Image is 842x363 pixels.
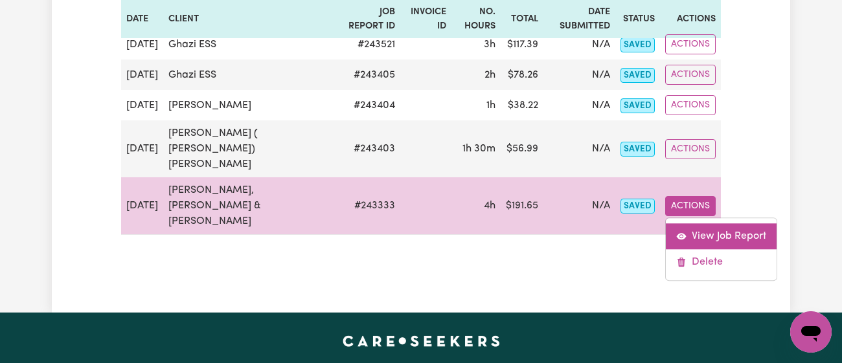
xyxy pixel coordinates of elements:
span: saved [620,38,655,52]
span: 3 hours [484,39,495,50]
td: # 243403 [338,120,400,177]
a: Careseekers home page [343,336,500,346]
td: [PERSON_NAME], [PERSON_NAME] & [PERSON_NAME] [163,177,338,235]
td: [PERSON_NAME] ( [PERSON_NAME]) [PERSON_NAME] [163,120,338,177]
button: Actions [665,65,716,85]
td: # 243333 [338,177,400,235]
td: [DATE] [121,29,163,60]
td: N/A [543,29,615,60]
td: # 243521 [338,29,400,60]
td: # 243404 [338,90,400,120]
span: saved [620,68,655,83]
span: 2 hours [484,70,495,80]
td: $ 78.26 [501,60,543,90]
button: Actions [665,34,716,54]
iframe: Button to launch messaging window [790,311,832,353]
span: saved [620,142,655,157]
div: Actions [665,217,777,281]
td: $ 38.22 [501,90,543,120]
td: Ghazi ESS [163,60,338,90]
td: [PERSON_NAME] [163,90,338,120]
span: saved [620,98,655,113]
span: 1 hour 30 minutes [462,144,495,154]
td: [DATE] [121,90,163,120]
td: Ghazi ESS [163,29,338,60]
td: N/A [543,177,615,235]
td: N/A [543,90,615,120]
td: N/A [543,120,615,177]
button: Actions [665,196,716,216]
a: View job report 243333 [666,223,777,249]
a: Delete job report 243333 [666,249,777,275]
td: N/A [543,60,615,90]
td: $ 117.39 [501,29,543,60]
td: # 243405 [338,60,400,90]
span: saved [620,199,655,214]
span: 4 hours [484,201,495,211]
button: Actions [665,95,716,115]
td: [DATE] [121,60,163,90]
td: [DATE] [121,177,163,235]
td: [DATE] [121,120,163,177]
td: $ 56.99 [501,120,543,177]
span: 1 hour [486,100,495,111]
td: $ 191.65 [501,177,543,235]
button: Actions [665,139,716,159]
